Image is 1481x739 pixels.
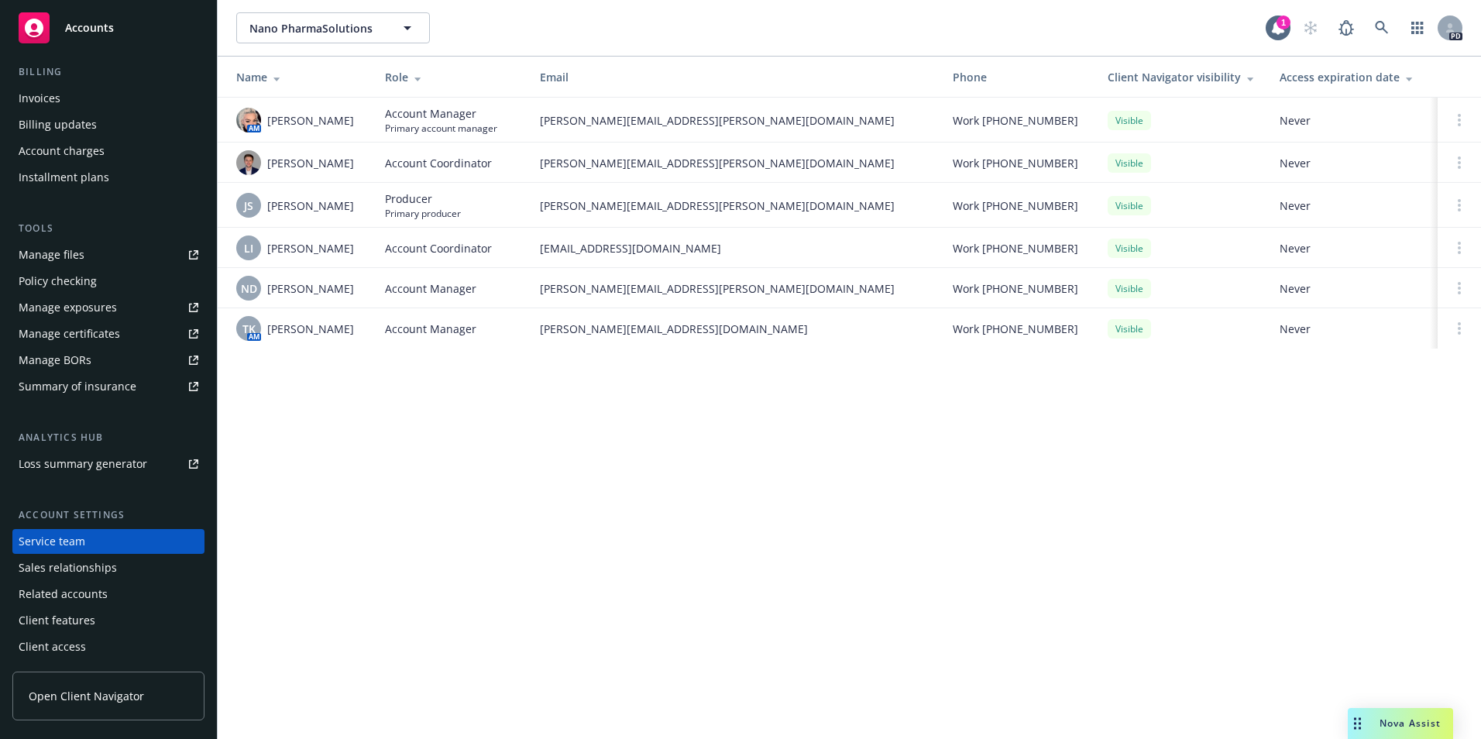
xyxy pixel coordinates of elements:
[1402,12,1433,43] a: Switch app
[1108,69,1255,85] div: Client Navigator visibility
[12,321,204,346] a: Manage certificates
[267,198,354,214] span: [PERSON_NAME]
[1280,69,1425,85] div: Access expiration date
[19,139,105,163] div: Account charges
[12,430,204,445] div: Analytics hub
[236,150,261,175] img: photo
[540,155,928,171] span: [PERSON_NAME][EMAIL_ADDRESS][PERSON_NAME][DOMAIN_NAME]
[242,321,256,337] span: TK
[385,155,492,171] span: Account Coordinator
[19,269,97,294] div: Policy checking
[12,86,204,111] a: Invoices
[1108,111,1151,130] div: Visible
[953,240,1078,256] span: Work [PHONE_NUMBER]
[12,139,204,163] a: Account charges
[12,608,204,633] a: Client features
[236,69,360,85] div: Name
[385,280,476,297] span: Account Manager
[953,321,1078,337] span: Work [PHONE_NUMBER]
[12,165,204,190] a: Installment plans
[12,295,204,320] a: Manage exposures
[12,452,204,476] a: Loss summary generator
[12,555,204,580] a: Sales relationships
[267,240,354,256] span: [PERSON_NAME]
[1108,279,1151,298] div: Visible
[385,321,476,337] span: Account Manager
[19,452,147,476] div: Loss summary generator
[244,198,253,214] span: JS
[1295,12,1326,43] a: Start snowing
[12,64,204,80] div: Billing
[12,269,204,294] a: Policy checking
[19,555,117,580] div: Sales relationships
[267,321,354,337] span: [PERSON_NAME]
[12,112,204,137] a: Billing updates
[540,321,928,337] span: [PERSON_NAME][EMAIL_ADDRESS][DOMAIN_NAME]
[385,207,461,220] span: Primary producer
[244,240,253,256] span: LI
[19,348,91,373] div: Manage BORs
[241,280,257,297] span: ND
[953,198,1078,214] span: Work [PHONE_NUMBER]
[1380,717,1441,730] span: Nova Assist
[1280,240,1425,256] span: Never
[953,69,1083,85] div: Phone
[236,12,430,43] button: Nano PharmaSolutions
[953,155,1078,171] span: Work [PHONE_NUMBER]
[12,221,204,236] div: Tools
[19,242,84,267] div: Manage files
[267,155,354,171] span: [PERSON_NAME]
[953,280,1078,297] span: Work [PHONE_NUMBER]
[12,582,204,607] a: Related accounts
[385,105,497,122] span: Account Manager
[12,6,204,50] a: Accounts
[1280,280,1425,297] span: Never
[1108,153,1151,173] div: Visible
[1366,12,1397,43] a: Search
[1108,196,1151,215] div: Visible
[1280,112,1425,129] span: Never
[19,321,120,346] div: Manage certificates
[19,582,108,607] div: Related accounts
[12,374,204,399] a: Summary of insurance
[540,240,928,256] span: [EMAIL_ADDRESS][DOMAIN_NAME]
[385,122,497,135] span: Primary account manager
[236,108,261,132] img: photo
[953,112,1078,129] span: Work [PHONE_NUMBER]
[19,165,109,190] div: Installment plans
[1331,12,1362,43] a: Report a Bug
[267,112,354,129] span: [PERSON_NAME]
[385,240,492,256] span: Account Coordinator
[249,20,383,36] span: Nano PharmaSolutions
[385,191,461,207] span: Producer
[19,112,97,137] div: Billing updates
[1277,15,1290,29] div: 1
[1108,239,1151,258] div: Visible
[540,112,928,129] span: [PERSON_NAME][EMAIL_ADDRESS][PERSON_NAME][DOMAIN_NAME]
[12,242,204,267] a: Manage files
[540,69,928,85] div: Email
[12,507,204,523] div: Account settings
[65,22,114,34] span: Accounts
[1280,321,1425,337] span: Never
[385,69,515,85] div: Role
[1348,708,1367,739] div: Drag to move
[1280,198,1425,214] span: Never
[12,529,204,554] a: Service team
[1280,155,1425,171] span: Never
[12,634,204,659] a: Client access
[19,86,60,111] div: Invoices
[1108,319,1151,339] div: Visible
[19,608,95,633] div: Client features
[267,280,354,297] span: [PERSON_NAME]
[12,348,204,373] a: Manage BORs
[19,295,117,320] div: Manage exposures
[19,374,136,399] div: Summary of insurance
[19,634,86,659] div: Client access
[1348,708,1453,739] button: Nova Assist
[540,198,928,214] span: [PERSON_NAME][EMAIL_ADDRESS][PERSON_NAME][DOMAIN_NAME]
[540,280,928,297] span: [PERSON_NAME][EMAIL_ADDRESS][PERSON_NAME][DOMAIN_NAME]
[19,529,85,554] div: Service team
[29,688,144,704] span: Open Client Navigator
